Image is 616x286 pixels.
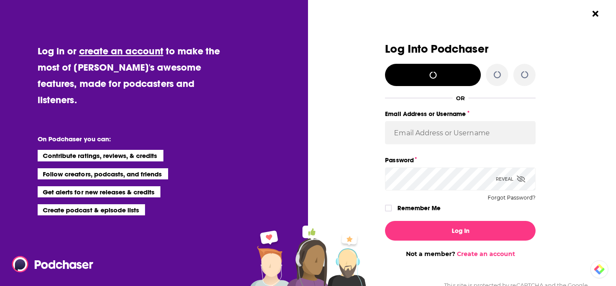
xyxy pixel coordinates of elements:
button: Log In [385,221,536,241]
li: Get alerts for new releases & credits [38,186,160,197]
li: On Podchaser you can: [38,135,209,143]
input: Email Address or Username [385,121,536,144]
li: Follow creators, podcasts, and friends [38,168,168,179]
button: Close Button [587,6,604,22]
a: create an account [79,45,163,57]
h3: Log Into Podchaser [385,43,536,55]
label: Email Address or Username [385,108,536,119]
li: Create podcast & episode lists [38,204,145,215]
a: Podchaser - Follow, Share and Rate Podcasts [12,256,87,272]
div: Not a member? [385,250,536,258]
a: Create an account [457,250,515,258]
li: Contribute ratings, reviews, & credits [38,150,163,161]
div: Reveal [496,167,525,191]
img: Podchaser - Follow, Share and Rate Podcasts [12,256,94,272]
button: Forgot Password? [488,195,536,201]
label: Remember Me [397,203,441,214]
div: OR [456,95,465,101]
label: Password [385,155,536,166]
